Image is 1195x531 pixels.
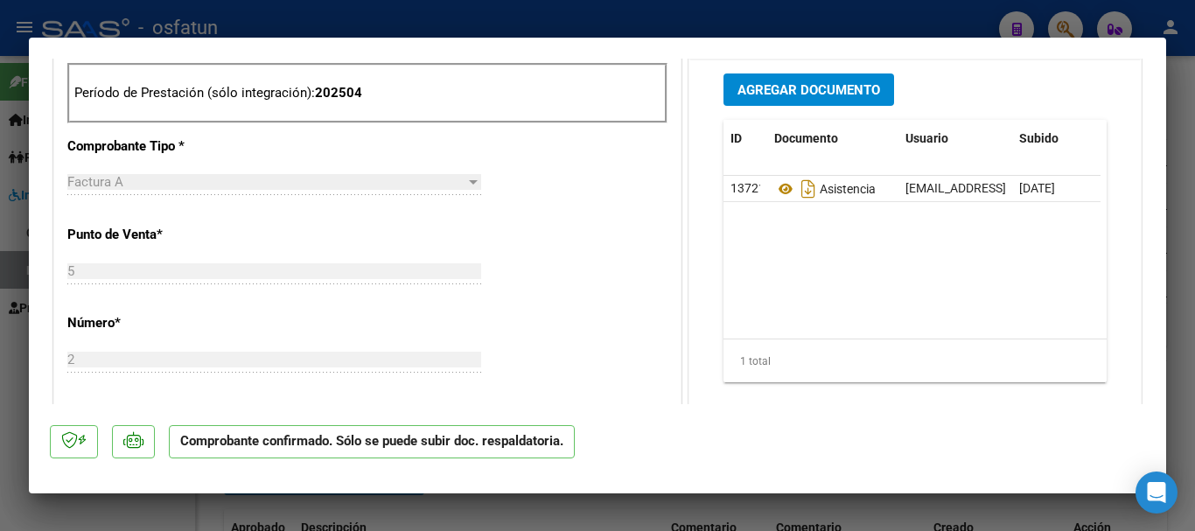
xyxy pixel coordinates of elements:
[67,136,248,157] p: Comprobante Tipo *
[1012,120,1100,157] datatable-header-cell: Subido
[169,425,575,459] p: Comprobante confirmado. Sólo se puede subir doc. respaldatoria.
[774,182,876,196] span: Asistencia
[730,181,765,195] span: 13721
[315,85,362,101] strong: 202504
[774,131,838,145] span: Documento
[905,131,948,145] span: Usuario
[797,175,820,203] i: Descargar documento
[67,313,248,333] p: Número
[689,60,1141,423] div: DOCUMENTACIÓN RESPALDATORIA
[67,174,123,190] span: Factura A
[74,83,660,103] p: Período de Prestación (sólo integración):
[67,225,248,245] p: Punto de Venta
[723,339,1107,383] div: 1 total
[730,131,742,145] span: ID
[723,120,767,157] datatable-header-cell: ID
[1136,472,1178,514] div: Open Intercom Messenger
[737,82,880,98] span: Agregar Documento
[767,120,898,157] datatable-header-cell: Documento
[898,120,1012,157] datatable-header-cell: Usuario
[1019,131,1059,145] span: Subido
[1019,181,1055,195] span: [DATE]
[723,73,894,106] button: Agregar Documento
[1100,120,1187,157] datatable-header-cell: Acción
[67,402,248,423] p: Monto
